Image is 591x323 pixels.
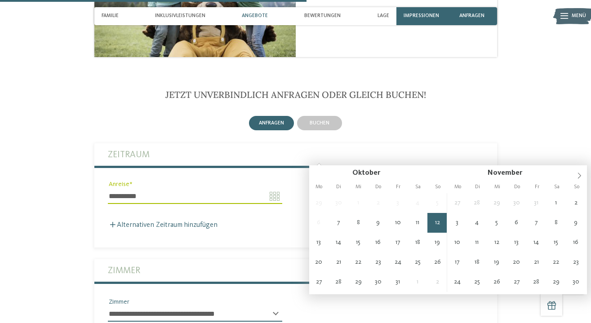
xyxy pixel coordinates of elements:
[487,252,507,272] span: November 19, 2025
[507,213,526,233] span: November 6, 2025
[526,213,546,233] span: November 7, 2025
[546,193,566,213] span: November 1, 2025
[329,252,348,272] span: Oktober 21, 2025
[304,13,341,19] span: Bewertungen
[242,13,268,19] span: Angebote
[459,13,484,19] span: anfragen
[447,193,467,213] span: Oktober 27, 2025
[507,272,526,292] span: November 27, 2025
[329,272,348,292] span: Oktober 28, 2025
[447,233,467,252] span: November 10, 2025
[368,272,388,292] span: Oktober 30, 2025
[388,213,408,233] span: Oktober 10, 2025
[348,272,368,292] span: Oktober 29, 2025
[507,252,526,272] span: November 20, 2025
[388,193,408,213] span: Oktober 3, 2025
[369,184,388,190] span: Do
[467,272,487,292] span: November 25, 2025
[546,213,566,233] span: November 8, 2025
[408,252,427,272] span: Oktober 25, 2025
[566,213,586,233] span: November 9, 2025
[388,272,408,292] span: Oktober 31, 2025
[526,252,546,272] span: November 21, 2025
[488,184,507,190] span: Mi
[108,143,484,166] label: Zeitraum
[448,184,468,190] span: Mo
[388,252,408,272] span: Oktober 24, 2025
[329,233,348,252] span: Oktober 14, 2025
[368,213,388,233] span: Oktober 9, 2025
[309,193,329,213] span: September 29, 2025
[467,213,487,233] span: November 4, 2025
[467,233,487,252] span: November 11, 2025
[507,184,527,190] span: Do
[108,259,484,282] label: Zimmer
[165,89,426,100] span: Jetzt unverbindlich anfragen oder gleich buchen!
[526,233,546,252] span: November 14, 2025
[408,233,427,252] span: Oktober 18, 2025
[348,213,368,233] span: Oktober 8, 2025
[388,233,408,252] span: Oktober 17, 2025
[155,13,205,19] span: Inklusivleistungen
[368,233,388,252] span: Oktober 16, 2025
[329,193,348,213] span: September 30, 2025
[348,193,368,213] span: Oktober 1, 2025
[526,272,546,292] span: November 28, 2025
[368,252,388,272] span: Oktober 23, 2025
[408,272,427,292] span: November 1, 2025
[408,213,427,233] span: Oktober 11, 2025
[329,213,348,233] span: Oktober 7, 2025
[468,184,488,190] span: Di
[507,233,526,252] span: November 13, 2025
[447,272,467,292] span: November 24, 2025
[566,272,586,292] span: November 30, 2025
[309,184,329,190] span: Mo
[522,169,549,177] input: Year
[447,252,467,272] span: November 17, 2025
[348,233,368,252] span: Oktober 15, 2025
[352,169,380,177] span: Oktober
[380,169,407,177] input: Year
[428,184,448,190] span: So
[368,193,388,213] span: Oktober 2, 2025
[309,233,329,252] span: Oktober 13, 2025
[547,184,567,190] span: Sa
[487,193,507,213] span: Oktober 29, 2025
[309,213,329,233] span: Oktober 6, 2025
[348,252,368,272] span: Oktober 22, 2025
[527,184,547,190] span: Fr
[447,213,467,233] span: November 3, 2025
[427,272,447,292] span: November 2, 2025
[349,184,369,190] span: Mi
[526,193,546,213] span: Oktober 31, 2025
[108,221,218,229] label: Alternativen Zeitraum hinzufügen
[309,272,329,292] span: Oktober 27, 2025
[259,120,284,126] span: anfragen
[566,252,586,272] span: November 23, 2025
[408,184,428,190] span: Sa
[309,252,329,272] span: Oktober 20, 2025
[408,193,427,213] span: Oktober 4, 2025
[310,120,329,126] span: buchen
[102,13,119,19] span: Familie
[378,13,389,19] span: Lage
[467,193,487,213] span: Oktober 28, 2025
[427,193,447,213] span: Oktober 5, 2025
[329,184,349,190] span: Di
[467,252,487,272] span: November 18, 2025
[388,184,408,190] span: Fr
[566,193,586,213] span: November 2, 2025
[567,184,587,190] span: So
[488,169,522,177] span: November
[487,213,507,233] span: November 5, 2025
[427,252,447,272] span: Oktober 26, 2025
[546,233,566,252] span: November 15, 2025
[546,252,566,272] span: November 22, 2025
[427,213,447,233] span: Oktober 12, 2025
[404,13,439,19] span: Impressionen
[487,272,507,292] span: November 26, 2025
[427,233,447,252] span: Oktober 19, 2025
[507,193,526,213] span: Oktober 30, 2025
[566,233,586,252] span: November 16, 2025
[546,272,566,292] span: November 29, 2025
